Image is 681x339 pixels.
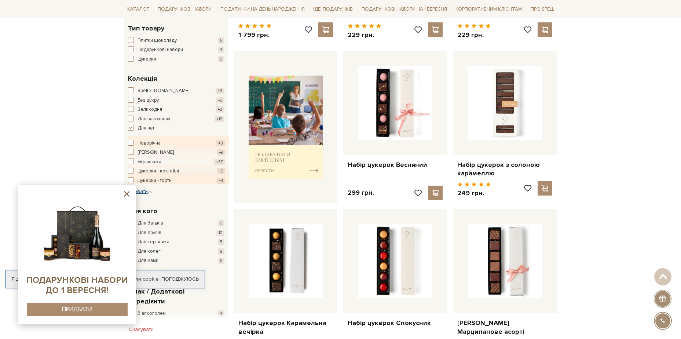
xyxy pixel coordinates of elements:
[161,276,199,282] a: Погоджуюсь
[238,31,272,39] p: 1 799 грн.
[128,206,157,216] span: Для кого
[128,319,224,327] button: З горіхами 1
[155,4,215,15] a: Подарункові набори
[138,97,159,104] span: Без цукру
[128,268,169,276] button: Показати ще 6
[124,4,152,15] a: Каталог
[216,106,224,113] span: +2
[216,230,224,236] span: 10
[348,319,443,327] a: Набір цукерок Спокусник
[457,161,552,178] a: Набір цукерок з солоною карамеллю
[128,56,224,63] button: Цукерки 6
[124,324,158,335] button: Скасувати
[128,46,224,54] button: Подарункові набори 4
[238,319,333,336] a: Набір цукерок Карамельна вечірка
[218,37,224,44] span: 5
[138,248,161,255] span: Для колег
[218,47,224,53] span: 4
[138,140,161,147] span: Новорічна
[249,76,323,179] img: banner
[528,4,557,15] a: Про Spell
[128,116,224,123] button: Для закоханих +16
[138,125,154,132] span: Для неї
[138,257,158,265] span: Для мами
[217,178,225,184] span: +4
[218,258,224,264] span: 6
[216,88,224,94] span: +3
[128,248,224,255] button: Для колег 9
[310,4,356,15] a: Ідеї подарунків
[128,229,224,237] button: Для друзів 10
[128,177,225,185] button: Цукерки - торти +4
[128,140,225,147] button: Новорічна +3
[138,158,161,166] span: Українська
[359,3,450,15] a: Подарункові набори на 1 Вересня
[218,310,224,317] span: 4
[138,106,162,113] span: Великодня
[216,140,225,146] span: +3
[125,276,159,282] a: файли cookie
[218,248,224,255] span: 9
[138,87,189,95] span: Spell x [DOMAIN_NAME]
[457,189,491,197] p: 249 грн.
[217,149,225,156] span: +9
[218,56,224,62] span: 6
[128,23,164,33] span: Тип товару
[348,189,374,197] p: 299 грн.
[216,97,224,103] span: +6
[217,4,308,15] a: Подарунки на День народження
[128,37,224,44] button: Плитки шоколаду 5
[138,46,183,54] span: Подарункові набори
[453,3,525,15] a: Корпоративним клієнтам
[128,125,224,132] button: Для неї
[214,159,225,165] span: +37
[6,276,205,282] div: Я дозволяю [DOMAIN_NAME] використовувати
[218,239,224,245] span: 5
[128,188,152,195] button: Сховати
[128,220,224,227] button: Для батьків 6
[128,106,224,113] button: Великодня +2
[348,161,443,169] a: Набір цукерок Весняний
[128,257,224,265] button: Для мами 6
[138,319,161,327] span: З горіхами
[138,220,163,227] span: Для батьків
[128,310,224,317] button: З алкоголем 4
[138,229,161,237] span: Для друзів
[138,149,174,156] span: [PERSON_NAME]
[128,158,225,166] button: Українська +37
[457,31,491,39] p: 229 грн.
[138,177,172,185] span: Цукерки - торти
[138,310,166,317] span: З алкоголем
[128,238,224,246] button: Для керівника 5
[348,31,381,39] p: 229 грн.
[138,56,156,63] span: Цукерки
[138,168,179,175] span: Цукерки - коктейлі
[218,220,224,226] span: 6
[215,116,224,122] span: +16
[128,74,157,84] span: Колекція
[217,168,225,174] span: +6
[128,87,224,95] button: Spell x [DOMAIN_NAME] +3
[128,149,225,156] button: [PERSON_NAME] +9
[138,37,177,44] span: Плитки шоколаду
[128,97,224,104] button: Без цукру +6
[128,287,223,306] span: Смак / Додаткові інгредієнти
[128,168,225,175] button: Цукерки - коктейлі +6
[457,319,552,336] a: [PERSON_NAME] Марципанове асорті
[138,116,170,123] span: Для закоханих
[138,238,169,246] span: Для керівника
[128,188,152,194] span: Сховати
